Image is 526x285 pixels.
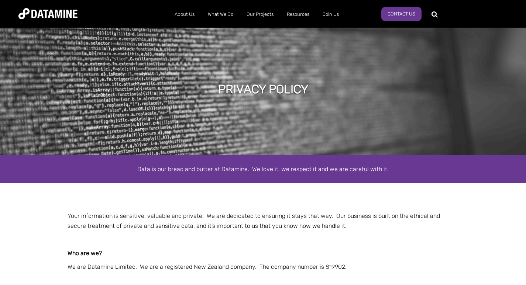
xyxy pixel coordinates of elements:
a: Join Us [316,5,345,24]
a: About Us [168,5,201,24]
p: Your information is sensitive, valuable and private. We are dedicated to ensuring it stays that w... [68,211,459,231]
strong: Who are we? [68,250,102,257]
a: Contact Us [381,7,422,21]
img: Datamine [18,8,78,19]
a: Our Projects [240,5,280,24]
h1: PRIVACY POLICY [218,81,308,97]
a: What We Do [201,5,240,24]
span: Data is our bread and butter at Datamine. We love it, we respect it and we are careful with it. [137,166,389,173]
a: Resources [280,5,316,24]
p: We are Datamine Limited. We are a registered New Zealand company. The company number is 819902. [68,262,459,272]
